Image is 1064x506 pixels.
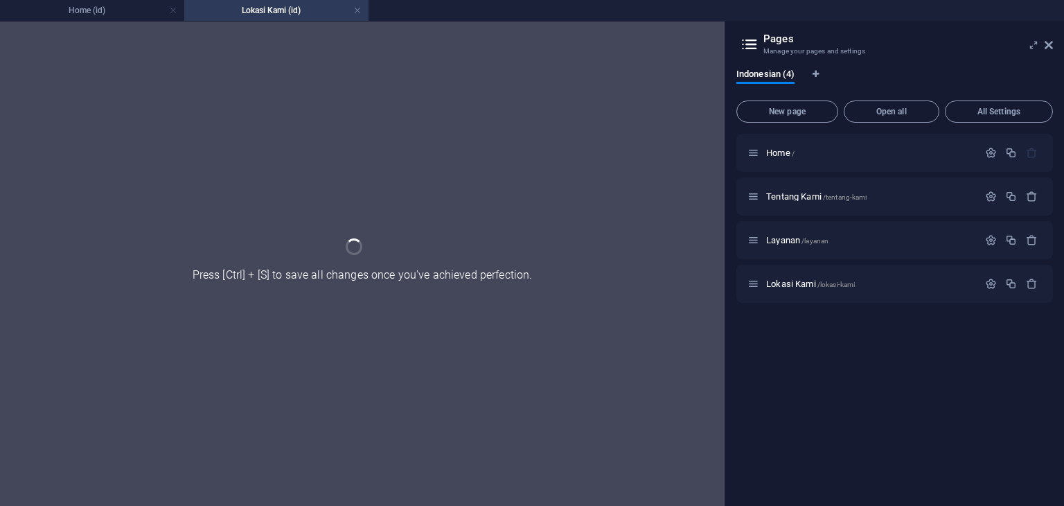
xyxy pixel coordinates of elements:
div: Settings [985,191,997,202]
span: Indonesian (4) [736,66,795,85]
div: Duplicate [1005,234,1017,246]
span: Open all [850,107,933,116]
span: All Settings [951,107,1047,116]
span: /tentang-kami [823,193,867,201]
div: Remove [1026,234,1038,246]
span: Click to open page [766,279,855,289]
span: /lokasi-kami [817,281,855,288]
div: Home/ [762,148,978,157]
span: /layanan [801,237,828,245]
div: Language Tabs [736,69,1053,95]
div: Layanan/layanan [762,236,978,245]
div: The startpage cannot be deleted [1026,147,1038,159]
h3: Manage your pages and settings [763,45,1025,58]
div: Settings [985,234,997,246]
h2: Pages [763,33,1053,45]
div: Lokasi Kami/lokasi-kami [762,279,978,288]
div: Duplicate [1005,147,1017,159]
div: Tentang Kami/tentang-kami [762,192,978,201]
span: New page [743,107,832,116]
div: Settings [985,147,997,159]
span: Click to open page [766,148,795,158]
button: All Settings [945,101,1053,123]
span: Click to open page [766,235,828,245]
div: Duplicate [1005,191,1017,202]
span: Click to open page [766,191,867,202]
span: / [792,150,795,157]
button: Open all [844,101,939,123]
button: New page [736,101,838,123]
div: Duplicate [1005,278,1017,290]
div: Remove [1026,278,1038,290]
div: Remove [1026,191,1038,202]
h4: Lokasi Kami (id) [184,3,369,18]
div: Settings [985,278,997,290]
